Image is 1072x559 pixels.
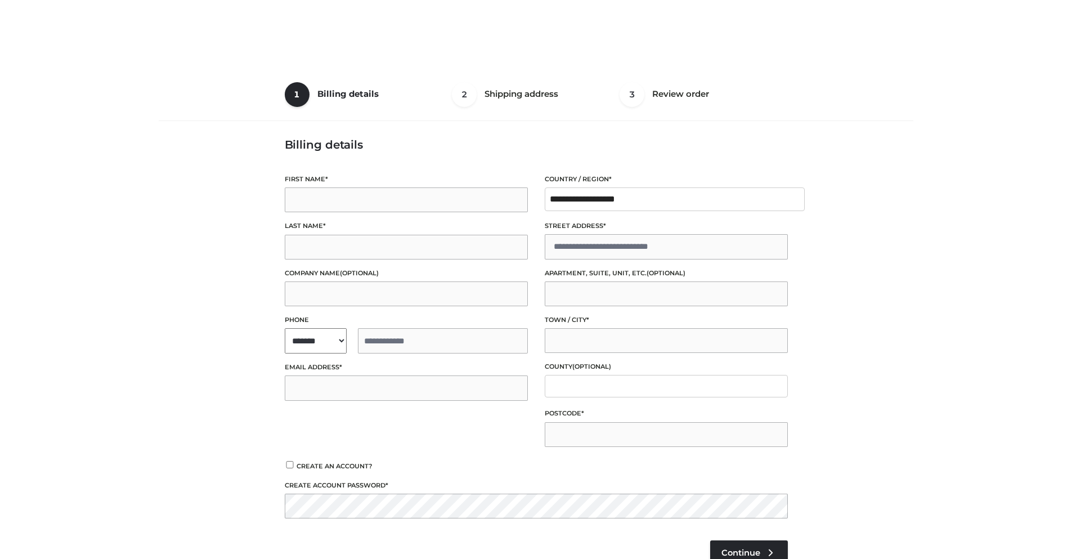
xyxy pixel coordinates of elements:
[545,268,788,279] label: Apartment, suite, unit, etc.
[285,82,310,107] span: 1
[285,138,788,151] h3: Billing details
[317,88,379,99] span: Billing details
[285,461,295,468] input: Create an account?
[452,82,477,107] span: 2
[620,82,644,107] span: 3
[285,221,528,231] label: Last name
[545,221,788,231] label: Street address
[485,88,558,99] span: Shipping address
[721,548,760,558] span: Continue
[285,480,788,491] label: Create account password
[545,408,788,419] label: Postcode
[285,268,528,279] label: Company name
[572,363,611,370] span: (optional)
[285,362,528,373] label: Email address
[652,88,709,99] span: Review order
[340,269,379,277] span: (optional)
[545,361,788,372] label: County
[545,174,788,185] label: Country / Region
[285,174,528,185] label: First name
[285,315,528,325] label: Phone
[297,462,373,470] span: Create an account?
[647,269,685,277] span: (optional)
[545,315,788,325] label: Town / City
